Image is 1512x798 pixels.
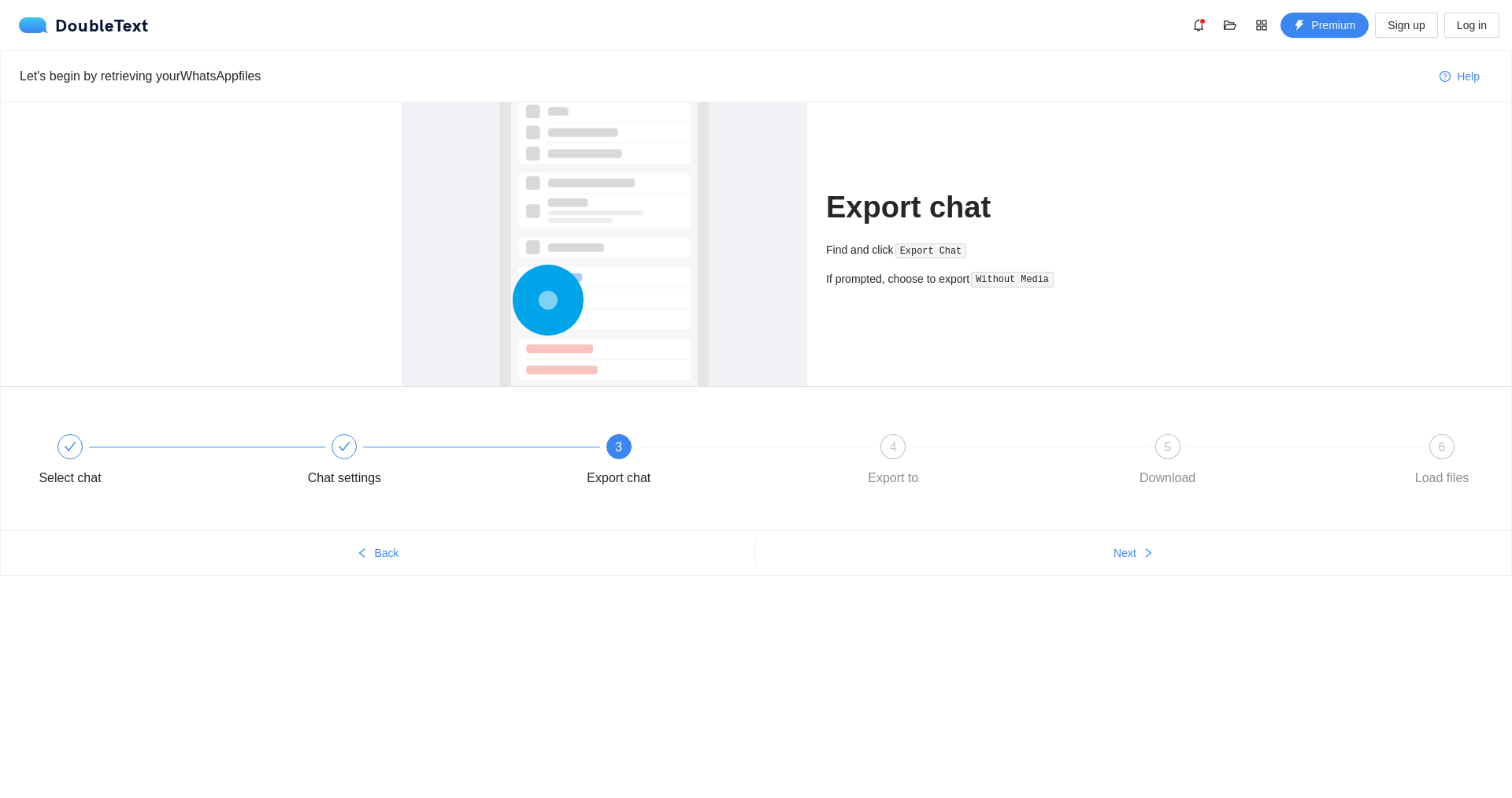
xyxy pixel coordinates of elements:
span: Next [1114,544,1136,562]
button: folder-open [1217,13,1243,38]
span: 4 [890,440,897,454]
div: Select chat [39,466,101,491]
div: Select chat [24,434,298,491]
div: DoubleText [19,17,149,33]
span: check [338,440,350,453]
div: Chat settings [298,434,573,491]
span: folder-open [1218,19,1242,32]
code: Without Media [971,272,1053,288]
span: 6 [1439,440,1446,454]
button: Sign up [1375,13,1437,38]
span: Log in [1457,17,1487,34]
span: question-circle [1440,71,1451,84]
div: Download [1140,466,1195,491]
span: Sign up [1388,17,1425,34]
span: check [64,440,76,453]
div: 6Load files [1396,434,1488,491]
div: Export chat [587,466,650,491]
div: 4Export to [847,434,1121,491]
button: bell [1186,13,1211,38]
a: logoDoubleText [19,17,149,33]
span: thunderbolt [1294,20,1305,32]
button: Nextright [756,540,1511,566]
span: left [357,547,368,560]
span: 3 [615,440,622,454]
span: right [1143,547,1154,560]
div: If prompted, choose to export [826,270,1110,288]
span: appstore [1250,19,1273,32]
div: Find and click [826,241,1110,259]
button: appstore [1249,13,1274,38]
div: 5Download [1122,434,1396,491]
div: 3Export chat [573,434,847,491]
button: leftBack [1,540,755,566]
img: logo [19,17,55,33]
button: question-circleHelp [1427,64,1492,89]
span: Help [1457,68,1480,85]
h1: Export chat [826,189,1110,226]
span: Premium [1311,17,1355,34]
div: Load files [1415,466,1469,491]
div: Let's begin by retrieving your WhatsApp files [20,66,1427,86]
span: Back [374,544,398,562]
span: bell [1187,19,1210,32]
button: thunderboltPremium [1280,13,1369,38]
span: 5 [1164,440,1171,454]
div: Chat settings [308,466,381,491]
div: Export to [868,466,918,491]
button: Log in [1444,13,1499,38]
code: Export Chat [895,243,966,259]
